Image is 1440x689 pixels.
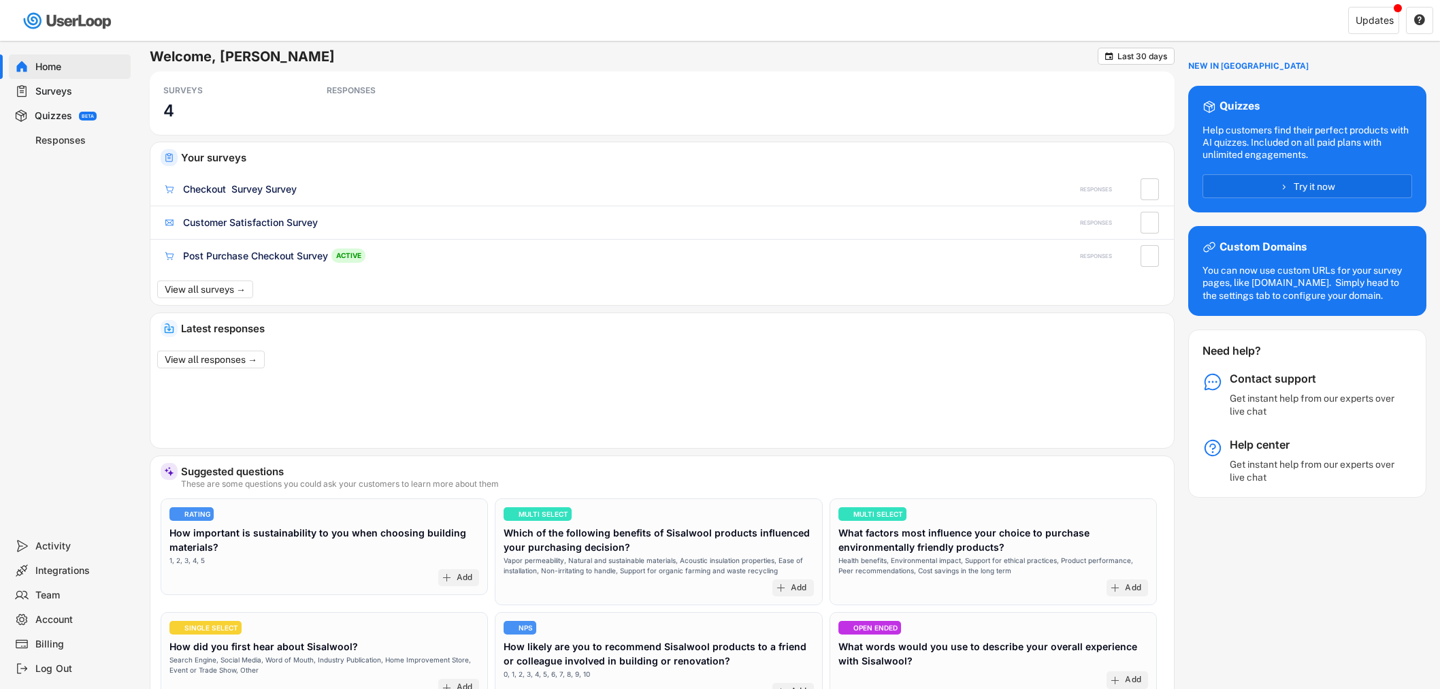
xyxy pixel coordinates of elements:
div: How did you first hear about Sisalwool? [169,639,358,654]
text:  [1414,14,1425,26]
div: Help center [1230,438,1400,452]
div: You can now use custom URLs for your survey pages, like [DOMAIN_NAME]. Simply head to the setting... [1202,264,1412,302]
div: Contact support [1230,372,1400,386]
div: Home [35,61,125,74]
button: View all surveys → [157,281,253,298]
div: Surveys [35,85,125,98]
div: Integrations [35,564,125,577]
div: These are some questions you could ask your customers to learn more about them [181,480,1164,488]
div: Vapor permeability, Natural and sustainable materials, Acoustic insulation properties, Ease of in... [504,556,813,576]
div: Suggested questions [181,466,1164,477]
div: Activity [35,540,125,553]
span: Try it now [1294,182,1335,191]
button:  [1413,14,1426,27]
div: Quizzes [1220,99,1260,114]
div: BETA [82,114,94,118]
img: yH5BAEAAAAALAAAAAABAAEAAAIBRAA7 [507,624,514,631]
div: Updates [1356,16,1394,25]
div: OPEN ENDED [853,624,898,631]
div: Log Out [35,662,125,675]
div: RESPONSES [1080,186,1112,193]
text:  [1105,51,1113,61]
div: SINGLE SELECT [184,624,238,631]
div: Your surveys [181,153,1164,163]
div: What words would you use to describe your overall experience with Sisalwool? [838,639,1148,668]
div: RATING [184,511,210,517]
div: 0, 1, 2, 3, 4, 5, 6, 7, 8, 9, 10 [504,669,590,679]
img: MagicMajor%20%28Purple%29.svg [164,466,174,477]
div: MULTI SELECT [519,511,568,517]
div: NPS [519,624,533,631]
div: Responses [35,134,125,147]
div: Search Engine, Social Media, Word of Mouth, Industry Publication, Home Improvement Store, Event o... [169,655,479,675]
div: Custom Domains [1220,240,1307,255]
div: Last 30 days [1117,52,1167,61]
div: Get instant help from our experts over live chat [1230,458,1400,483]
div: Latest responses [181,323,1164,334]
div: Which of the following benefits of Sisalwool products influenced your purchasing decision? [504,526,813,554]
h3: 4 [163,100,174,121]
img: yH5BAEAAAAALAAAAAABAAEAAAIBRAA7 [173,624,180,631]
div: Add [791,583,807,594]
div: How important is sustainability to you when choosing building materials? [169,526,479,554]
div: Quizzes [35,110,72,123]
div: RESPONSES [327,85,449,96]
div: Post Purchase Checkout Survey [183,249,328,263]
div: How likely are you to recommend Sisalwool products to a friend or colleague involved in building ... [504,639,813,668]
h6: Welcome, [PERSON_NAME] [150,48,1098,65]
div: What factors most influence your choice to purchase environmentally friendly products? [838,526,1148,554]
div: Customer Satisfaction Survey [183,216,318,229]
div: Checkout Survey Survey [183,182,297,196]
div: RESPONSES [1080,219,1112,227]
img: yH5BAEAAAAALAAAAAABAAEAAAIBRAA7 [507,511,514,517]
div: SURVEYS [163,85,286,96]
div: NEW IN [GEOGRAPHIC_DATA] [1188,61,1309,72]
div: Add [1125,675,1141,686]
div: Get instant help from our experts over live chat [1230,392,1400,417]
div: MULTI SELECT [853,511,903,517]
div: Add [1125,583,1141,594]
button: View all responses → [157,351,265,368]
div: Billing [35,638,125,651]
button:  [1104,51,1114,61]
div: Health benefits, Environmental impact, Support for ethical practices, Product performance, Peer r... [838,556,1148,576]
div: RESPONSES [1080,253,1112,260]
img: yH5BAEAAAAALAAAAAABAAEAAAIBRAA7 [173,511,180,517]
img: IncomingMajor.svg [164,323,174,334]
img: yH5BAEAAAAALAAAAAABAAEAAAIBRAA7 [842,511,849,517]
div: Team [35,589,125,602]
img: yH5BAEAAAAALAAAAAABAAEAAAIBRAA7 [842,624,849,631]
button: Try it now [1202,174,1412,198]
div: Account [35,613,125,626]
img: userloop-logo-01.svg [20,7,116,35]
div: Need help? [1202,344,1297,358]
div: Help customers find their perfect products with AI quizzes. Included on all paid plans with unlim... [1202,124,1412,161]
div: Add [457,573,473,583]
div: 1, 2, 3, 4, 5 [169,556,205,566]
div: ACTIVE [331,249,365,263]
